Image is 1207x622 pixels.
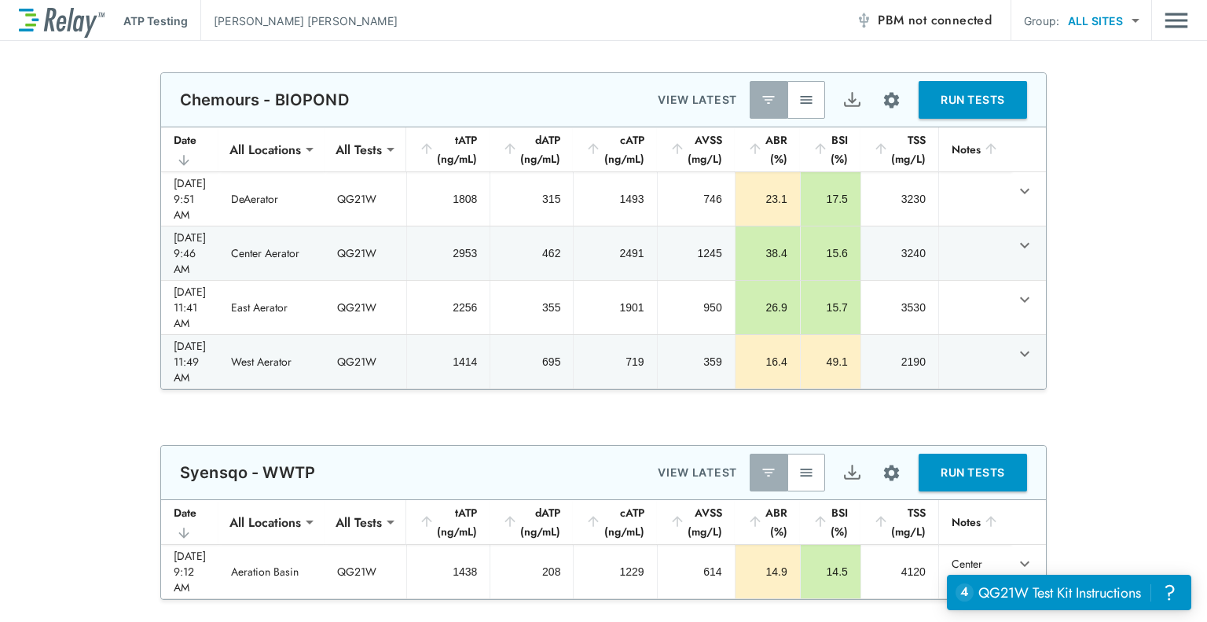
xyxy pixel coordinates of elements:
[419,503,477,541] div: tATP (ng/mL)
[214,13,398,29] p: [PERSON_NAME] [PERSON_NAME]
[813,354,848,370] div: 49.1
[503,300,560,315] div: 355
[180,463,315,482] p: Syensqo - WWTP
[670,503,722,541] div: AVSS (mg/L)
[842,463,862,483] img: Export Icon
[1011,286,1038,313] button: expand row
[420,354,477,370] div: 1414
[878,9,992,31] span: PBM
[748,564,787,580] div: 14.9
[938,545,1011,598] td: Center Sample
[908,11,992,29] span: not connected
[658,90,737,109] p: VIEW LATEST
[813,300,848,315] div: 15.7
[218,226,325,280] td: Center Aerator
[1011,178,1038,204] button: expand row
[586,354,644,370] div: 719
[874,245,926,261] div: 3240
[502,503,560,541] div: dATP (ng/mL)
[761,92,776,108] img: Latest
[503,354,560,370] div: 695
[218,545,325,598] td: Aeration Basin
[19,4,105,38] img: LuminUltra Relay
[218,506,312,538] div: All Locations
[586,245,644,261] div: 2491
[874,300,926,315] div: 3530
[842,90,862,110] img: Export Icon
[180,90,349,109] p: Chemours - BIOPOND
[174,548,206,595] div: [DATE] 9:12 AM
[218,172,325,226] td: DeAerator
[747,131,787,168] div: ABR (%)
[161,127,218,172] th: Date
[503,191,560,207] div: 315
[670,354,722,370] div: 359
[761,465,776,480] img: Latest
[174,175,206,223] div: [DATE] 9:51 AM
[874,354,926,370] div: 2190
[873,131,926,168] div: TSS (mg/L)
[1011,340,1038,367] button: expand row
[161,500,1046,599] table: sticky table
[123,13,188,29] p: ATP Testing
[856,13,871,28] img: Offline Icon
[748,245,787,261] div: 38.4
[161,127,1046,389] table: sticky table
[833,454,871,491] button: Export
[586,300,644,315] div: 1901
[798,465,814,480] img: View All
[218,281,325,334] td: East Aerator
[813,131,848,168] div: BSI (%)
[748,191,787,207] div: 23.1
[420,564,477,580] div: 1438
[325,172,406,226] td: QG21W
[161,500,218,545] th: Date
[747,503,787,541] div: ABR (%)
[325,281,406,334] td: QG21W
[873,503,926,541] div: TSS (mg/L)
[1165,6,1188,35] img: Drawer Icon
[670,131,722,168] div: AVSS (mg/L)
[174,230,206,277] div: [DATE] 9:46 AM
[947,575,1191,610] iframe: Resource center
[174,338,206,385] div: [DATE] 11:49 AM
[1011,232,1038,259] button: expand row
[670,300,722,315] div: 950
[502,131,560,168] div: dATP (ng/mL)
[218,134,312,165] div: All Locations
[503,245,560,261] div: 462
[871,452,912,494] button: Site setup
[952,513,999,532] div: Notes
[670,191,722,207] div: 746
[882,463,901,483] img: Settings Icon
[503,564,560,580] div: 208
[849,5,998,36] button: PBM not connected
[1165,6,1188,35] button: Main menu
[813,191,848,207] div: 17.5
[871,79,912,121] button: Site setup
[585,131,644,168] div: cATP (ng/mL)
[174,284,206,331] div: [DATE] 11:41 AM
[325,545,406,598] td: QG21W
[919,81,1027,119] button: RUN TESTS
[748,300,787,315] div: 26.9
[420,245,477,261] div: 2953
[952,140,999,159] div: Notes
[919,454,1027,491] button: RUN TESTS
[420,191,477,207] div: 1808
[670,564,722,580] div: 614
[585,503,644,541] div: cATP (ng/mL)
[813,503,848,541] div: BSI (%)
[1011,550,1038,577] button: expand row
[325,134,393,165] div: All Tests
[420,300,477,315] div: 2256
[325,506,393,538] div: All Tests
[874,191,926,207] div: 3230
[813,564,848,580] div: 14.5
[658,463,737,482] p: VIEW LATEST
[670,245,722,261] div: 1245
[798,92,814,108] img: View All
